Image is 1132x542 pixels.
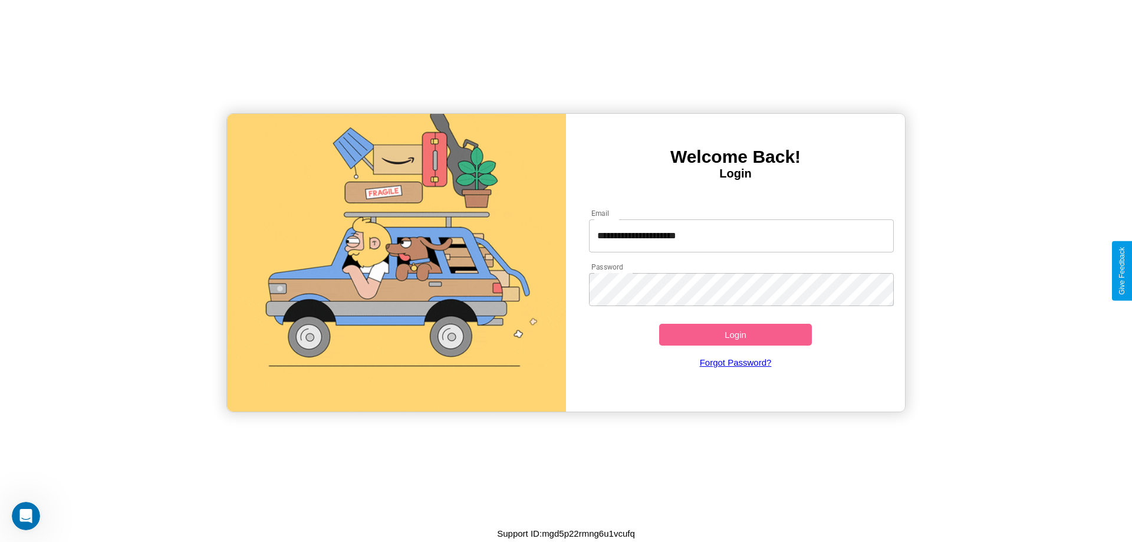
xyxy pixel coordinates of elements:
h4: Login [566,167,905,180]
h3: Welcome Back! [566,147,905,167]
label: Password [591,262,623,272]
p: Support ID: mgd5p22rmng6u1vcufq [497,525,634,541]
a: Forgot Password? [583,346,889,379]
button: Login [659,324,812,346]
img: gif [227,114,566,412]
label: Email [591,208,610,218]
div: Give Feedback [1118,247,1126,295]
iframe: Intercom live chat [12,502,40,530]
